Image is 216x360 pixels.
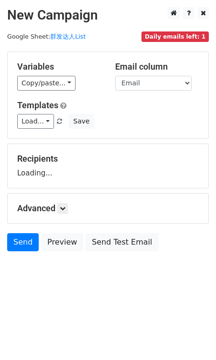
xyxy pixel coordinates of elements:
a: Daily emails left: 1 [141,33,209,40]
h2: New Campaign [7,7,209,23]
a: Preview [41,233,83,251]
a: Send [7,233,39,251]
div: Loading... [17,154,199,178]
h5: Variables [17,62,101,72]
a: Load... [17,114,54,129]
h5: Advanced [17,203,199,214]
h5: Recipients [17,154,199,164]
span: Daily emails left: 1 [141,31,209,42]
a: 群发达人List [50,33,86,40]
a: Templates [17,100,58,110]
a: Copy/paste... [17,76,76,91]
h5: Email column [115,62,199,72]
button: Save [69,114,94,129]
small: Google Sheet: [7,33,86,40]
a: Send Test Email [86,233,158,251]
